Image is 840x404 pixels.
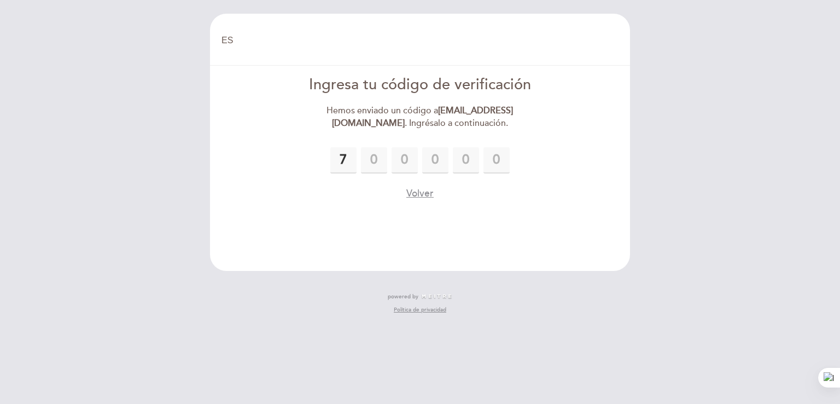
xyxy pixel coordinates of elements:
[295,105,546,130] div: Hemos enviado un código a . Ingrésalo a continuación.
[361,147,387,174] input: 0
[453,147,479,174] input: 0
[483,147,510,174] input: 0
[388,293,418,301] span: powered by
[422,147,448,174] input: 0
[330,147,357,174] input: 0
[388,293,452,301] a: powered by
[392,147,418,174] input: 0
[406,187,434,200] button: Volver
[394,306,446,314] a: Política de privacidad
[332,105,514,129] strong: [EMAIL_ADDRESS][DOMAIN_NAME]
[295,74,546,96] div: Ingresa tu código de verificación
[421,294,452,299] img: MEITRE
